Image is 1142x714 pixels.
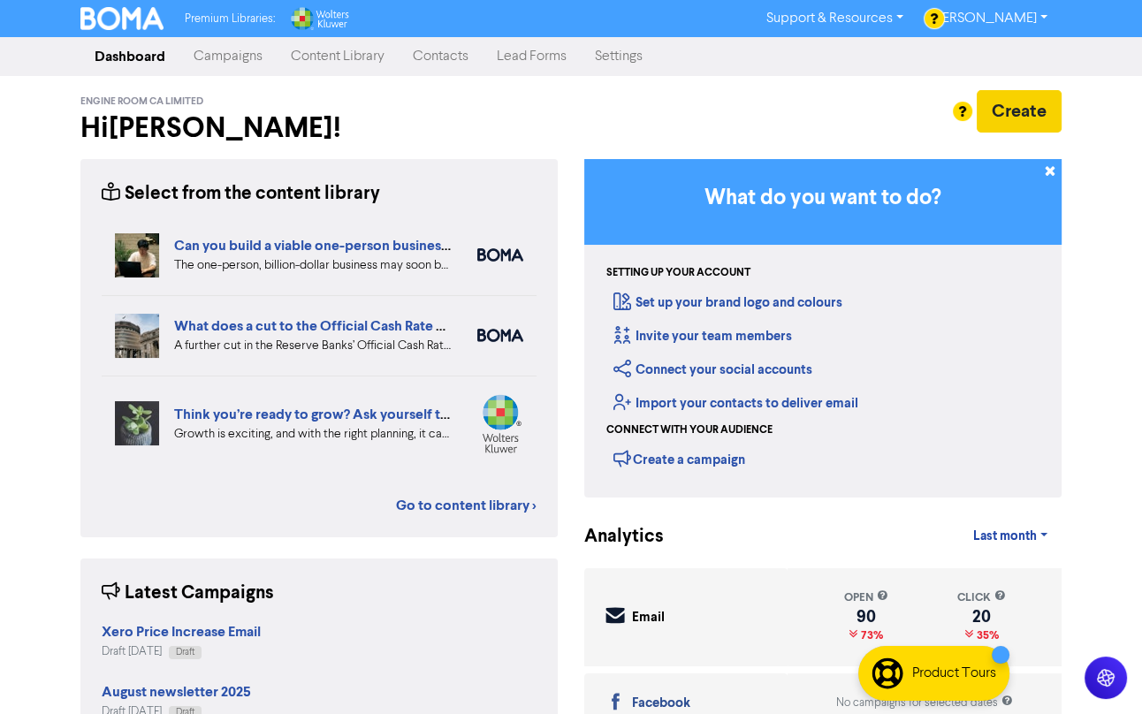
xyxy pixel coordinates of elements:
h3: What do you want to do? [611,186,1035,211]
div: Getting Started in BOMA [584,159,1062,498]
iframe: Chat Widget [915,523,1142,714]
img: boma [477,329,523,342]
a: Dashboard [80,39,179,74]
a: August newsletter 2025 [102,686,251,700]
a: Last month [959,519,1062,554]
div: Email [632,608,665,628]
div: 90 [844,610,888,624]
div: A further cut in the Reserve Banks’ Official Cash Rate sounds like good news. But what’s the real... [174,337,451,355]
button: Create [977,90,1062,133]
strong: August newsletter 2025 [102,683,251,701]
a: Contacts [399,39,483,74]
a: Campaigns [179,39,277,74]
div: Facebook [632,694,690,714]
span: Draft [176,648,194,657]
a: Content Library [277,39,399,74]
a: [PERSON_NAME] [917,4,1062,33]
img: BOMA Logo [80,7,164,30]
img: wolters_kluwer [477,394,523,453]
div: The one-person, billion-dollar business may soon become a reality. But what are the pros and cons... [174,256,451,275]
div: No campaigns for selected dates [836,695,1013,711]
a: Support & Resources [752,4,917,33]
a: Think you’re ready to grow? Ask yourself these 4 questions first. [174,406,578,423]
span: Premium Libraries: [185,13,275,25]
div: Select from the content library [102,180,380,208]
a: Settings [581,39,657,74]
a: Xero Price Increase Email [102,626,261,640]
div: Setting up your account [606,265,750,281]
a: Lead Forms [483,39,581,74]
a: Connect your social accounts [613,361,812,378]
a: Set up your brand logo and colours [613,294,842,311]
div: Analytics [584,523,642,551]
img: Wolters Kluwer [289,7,349,30]
img: boma [477,248,523,262]
a: Can you build a viable one-person business? [174,237,453,254]
a: Import your contacts to deliver email [613,395,858,412]
a: What does a cut to the Official Cash Rate mean for your business? [174,317,588,335]
div: Connect with your audience [606,422,773,438]
div: Create a campaign [613,445,745,472]
div: Latest Campaigns [102,580,274,607]
a: Go to content library > [396,495,537,516]
div: Draft [DATE] [102,643,261,660]
span: Engine Room CA Limited [80,95,203,108]
h2: Hi [PERSON_NAME] ! [80,111,558,145]
div: Growth is exciting, and with the right planning, it can be a turning point for your business. Her... [174,425,451,444]
span: 73% [857,628,883,642]
div: open [844,589,888,606]
strong: Xero Price Increase Email [102,623,261,641]
a: Invite your team members [613,328,792,345]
